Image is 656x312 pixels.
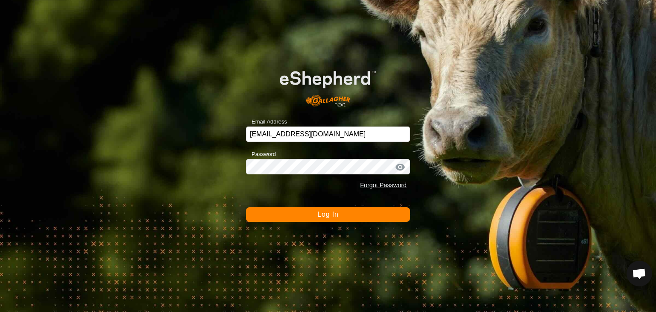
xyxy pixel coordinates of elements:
[317,211,338,218] span: Log In
[360,182,407,188] a: Forgot Password
[246,118,287,126] label: Email Address
[262,57,393,113] img: E-shepherd Logo
[246,150,276,159] label: Password
[246,127,410,142] input: Email Address
[627,261,652,286] div: Open chat
[246,207,410,222] button: Log In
